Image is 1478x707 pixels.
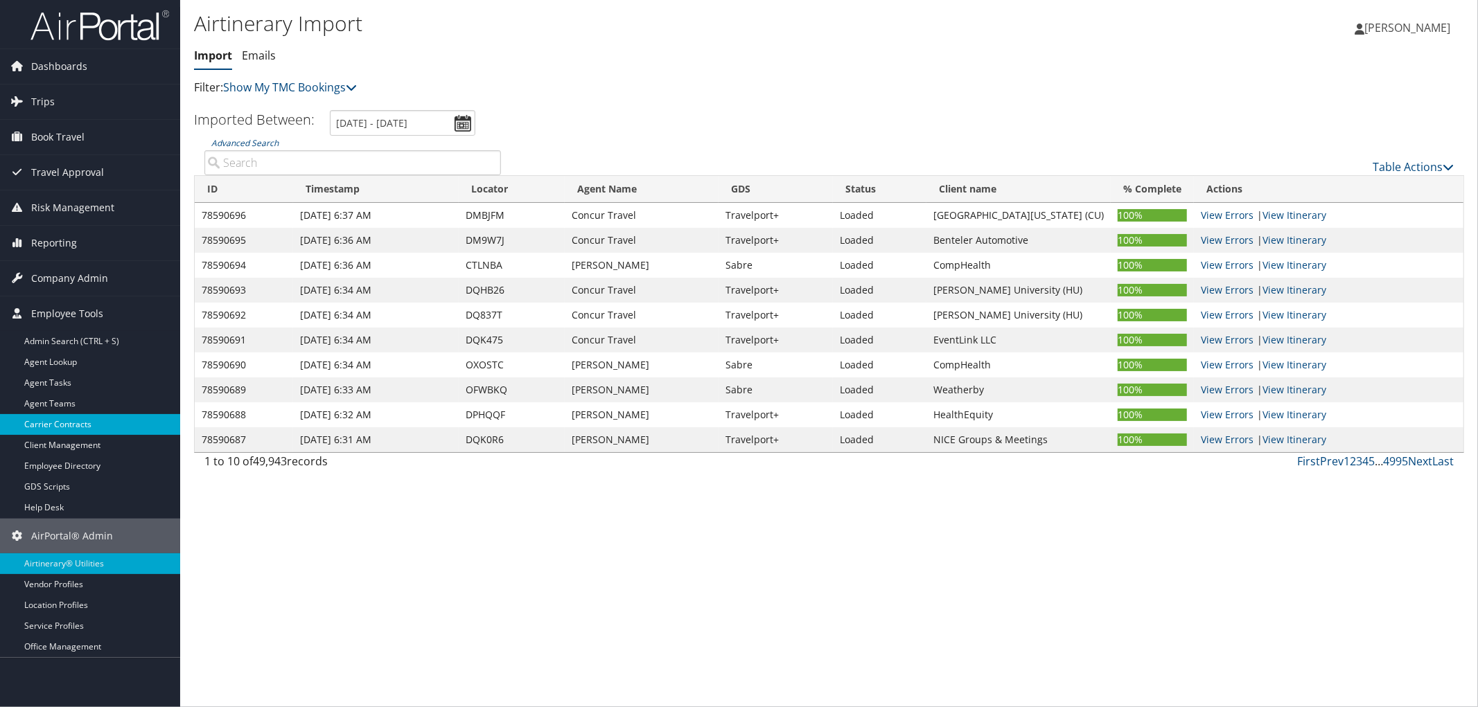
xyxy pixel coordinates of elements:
td: [PERSON_NAME] [565,377,719,402]
a: Show My TMC Bookings [223,80,357,95]
a: Next [1408,454,1432,469]
td: Travelport+ [719,228,833,253]
td: [GEOGRAPHIC_DATA][US_STATE] (CU) [926,203,1111,228]
span: Company Admin [31,261,108,296]
span: Trips [31,84,55,119]
td: Sabre [719,377,833,402]
td: | [1194,377,1463,402]
td: DQHB26 [459,278,565,303]
th: Timestamp: activate to sort column ascending [293,176,459,203]
td: | [1194,328,1463,352]
td: Concur Travel [565,228,719,253]
a: View errors [1201,258,1253,271]
td: [DATE] 6:34 AM [293,278,459,303]
div: 100% [1118,284,1187,296]
th: GDS: activate to sort column ascending [719,176,833,203]
th: Agent Name: activate to sort column ascending [565,176,719,203]
td: [DATE] 6:32 AM [293,402,459,427]
td: | [1194,278,1463,303]
th: ID: activate to sort column ascending [195,176,293,203]
td: | [1194,203,1463,228]
td: CompHealth [926,253,1111,278]
td: Travelport+ [719,203,833,228]
h1: Airtinerary Import [194,9,1041,38]
td: 78590694 [195,253,293,278]
td: | [1194,402,1463,427]
span: … [1375,454,1383,469]
a: 2 [1350,454,1356,469]
a: 5 [1369,454,1375,469]
img: airportal-logo.png [30,9,169,42]
td: [DATE] 6:34 AM [293,352,459,377]
td: EventLink LLC [926,328,1111,352]
td: 78590691 [195,328,293,352]
span: Book Travel [31,120,85,154]
td: [PERSON_NAME] [565,402,719,427]
td: DQK0R6 [459,427,565,452]
a: View Itinerary Details [1263,308,1326,321]
a: Import [194,48,232,63]
td: Loaded [833,377,926,402]
a: First [1297,454,1320,469]
td: Loaded [833,203,926,228]
div: 1 to 10 of records [204,453,501,476]
td: 78590690 [195,352,293,377]
span: [PERSON_NAME] [1364,20,1450,35]
span: Risk Management [31,190,114,225]
td: [PERSON_NAME] [565,427,719,452]
div: 100% [1118,409,1187,421]
a: View errors [1201,408,1253,421]
td: Travelport+ [719,328,833,352]
input: [DATE] - [DATE] [330,110,475,136]
a: View errors [1201,233,1253,247]
td: Loaded [833,228,926,253]
td: Travelport+ [719,278,833,303]
p: Filter: [194,79,1041,97]
td: 78590692 [195,303,293,328]
a: [PERSON_NAME] [1355,7,1464,48]
td: [PERSON_NAME] University (HU) [926,303,1111,328]
td: DM9W7J [459,228,565,253]
th: % Complete: activate to sort column ascending [1111,176,1194,203]
td: Loaded [833,427,926,452]
td: CTLNBA [459,253,565,278]
td: 78590693 [195,278,293,303]
td: Loaded [833,352,926,377]
span: 49,943 [253,454,287,469]
td: | [1194,228,1463,253]
th: Status: activate to sort column ascending [833,176,926,203]
a: Advanced Search [211,137,279,149]
td: CompHealth [926,352,1111,377]
td: Loaded [833,278,926,303]
a: View errors [1201,308,1253,321]
td: | [1194,352,1463,377]
td: Loaded [833,303,926,328]
a: View errors [1201,383,1253,396]
th: Locator: activate to sort column ascending [459,176,565,203]
a: View Itinerary Details [1263,208,1326,222]
td: OFWBKQ [459,377,565,402]
td: [DATE] 6:34 AM [293,303,459,328]
a: View Itinerary Details [1263,358,1326,371]
td: Concur Travel [565,278,719,303]
td: Weatherby [926,377,1111,402]
td: [DATE] 6:36 AM [293,228,459,253]
td: 78590688 [195,402,293,427]
td: [DATE] 6:31 AM [293,427,459,452]
h3: Imported Between: [194,110,315,129]
div: 100% [1118,433,1187,446]
a: 1 [1344,454,1350,469]
td: NICE Groups & Meetings [926,427,1111,452]
div: 100% [1118,234,1187,247]
a: Table Actions [1373,159,1454,174]
a: View Itinerary Details [1263,283,1326,296]
td: DQK475 [459,328,565,352]
td: Travelport+ [719,303,833,328]
td: [PERSON_NAME] University (HU) [926,278,1111,303]
td: 78590696 [195,203,293,228]
td: [DATE] 6:36 AM [293,253,459,278]
td: [DATE] 6:34 AM [293,328,459,352]
a: Emails [242,48,276,63]
div: 100% [1118,309,1187,321]
td: Concur Travel [565,203,719,228]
